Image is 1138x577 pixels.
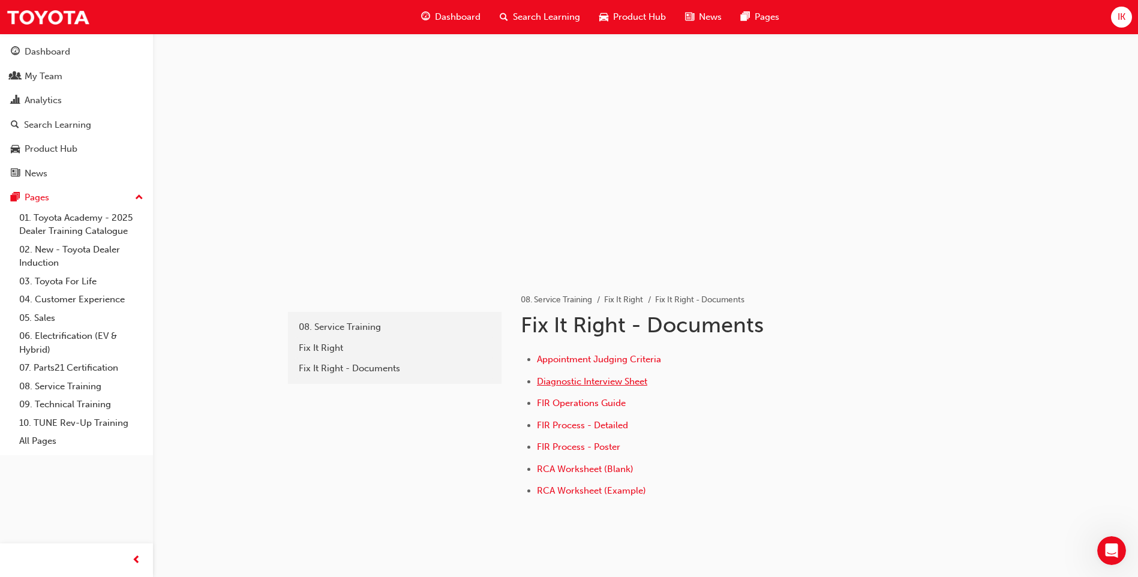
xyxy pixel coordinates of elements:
a: RCA Worksheet (Blank) [537,464,633,474]
div: News [25,167,47,181]
a: 05. Sales [14,309,148,327]
a: 08. Service Training [14,377,148,396]
span: guage-icon [11,47,20,58]
a: 10. TUNE Rev-Up Training [14,414,148,432]
a: 07. Parts21 Certification [14,359,148,377]
div: Dashboard [25,45,70,59]
a: 01. Toyota Academy - 2025 Dealer Training Catalogue [14,209,148,241]
a: Diagnostic Interview Sheet [537,376,647,387]
a: guage-iconDashboard [412,5,490,29]
span: news-icon [685,10,694,25]
a: Fix It Right - Documents [293,358,497,379]
div: 08. Service Training [299,320,491,334]
span: search-icon [11,120,19,131]
a: RCA Worksheet (Example) [537,485,646,496]
a: Appointment Judging Criteria [537,354,661,365]
span: car-icon [599,10,608,25]
h1: Fix It Right - Documents [521,312,914,338]
li: Fix It Right - Documents [655,293,744,307]
div: Fix It Right - Documents [299,362,491,375]
a: pages-iconPages [731,5,789,29]
a: FIR Operations Guide [537,398,626,408]
a: 08. Service Training [293,317,497,338]
button: DashboardMy TeamAnalyticsSearch LearningProduct HubNews [5,38,148,187]
span: Product Hub [613,10,666,24]
span: pages-icon [11,193,20,203]
a: Search Learning [5,114,148,136]
div: Pages [25,191,49,205]
a: 04. Customer Experience [14,290,148,309]
a: Dashboard [5,41,148,63]
span: Pages [755,10,779,24]
button: Pages [5,187,148,209]
span: prev-icon [132,553,141,568]
div: My Team [25,70,62,83]
a: Fix It Right [604,294,643,305]
a: 08. Service Training [521,294,592,305]
div: Product Hub [25,142,77,156]
a: 02. New - Toyota Dealer Induction [14,241,148,272]
img: Trak [6,4,90,31]
a: FIR Process - Detailed [537,420,628,431]
span: up-icon [135,190,143,206]
button: IK [1111,7,1132,28]
a: car-iconProduct Hub [590,5,675,29]
a: News [5,163,148,185]
a: FIR Process - Poster [537,441,620,452]
span: pages-icon [741,10,750,25]
div: Analytics [25,94,62,107]
span: IK [1118,10,1125,24]
div: Fix It Right [299,341,491,355]
span: chart-icon [11,95,20,106]
a: 03. Toyota For Life [14,272,148,291]
a: 09. Technical Training [14,395,148,414]
a: My Team [5,65,148,88]
span: News [699,10,722,24]
a: Product Hub [5,138,148,160]
a: news-iconNews [675,5,731,29]
a: All Pages [14,432,148,450]
a: Analytics [5,89,148,112]
span: guage-icon [421,10,430,25]
div: Search Learning [24,118,91,132]
iframe: Intercom live chat [1097,536,1126,565]
span: news-icon [11,169,20,179]
span: Dashboard [435,10,481,24]
span: Search Learning [513,10,580,24]
span: people-icon [11,71,20,82]
span: search-icon [500,10,508,25]
a: search-iconSearch Learning [490,5,590,29]
span: car-icon [11,144,20,155]
a: Fix It Right [293,338,497,359]
a: 06. Electrification (EV & Hybrid) [14,327,148,359]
